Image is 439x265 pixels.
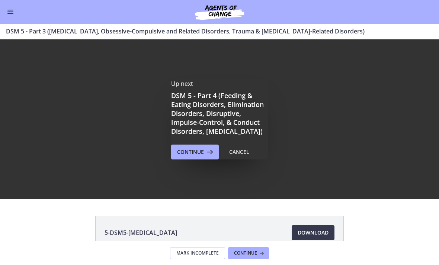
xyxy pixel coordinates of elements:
[171,91,268,136] h3: DSM 5 - Part 4 (Feeding & Eating Disorders, Elimination Disorders, Disruptive, Impulse-Control, &...
[234,250,257,256] span: Continue
[171,145,219,159] button: Continue
[223,145,255,159] button: Cancel
[176,250,219,256] span: Mark Incomplete
[171,79,268,88] p: Up next
[170,247,225,259] button: Mark Incomplete
[6,7,15,16] button: Enable menu
[177,148,204,156] span: Continue
[6,27,424,36] h3: DSM 5 - Part 3 ([MEDICAL_DATA], Obsessive-Compulsive and Related Disorders, Trauma & [MEDICAL_DAT...
[105,228,177,237] span: 5-DSM5-[MEDICAL_DATA]
[228,247,269,259] button: Continue
[292,225,334,240] a: Download
[298,228,329,237] span: Download
[175,3,264,21] img: Agents of Change
[229,148,249,156] div: Cancel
